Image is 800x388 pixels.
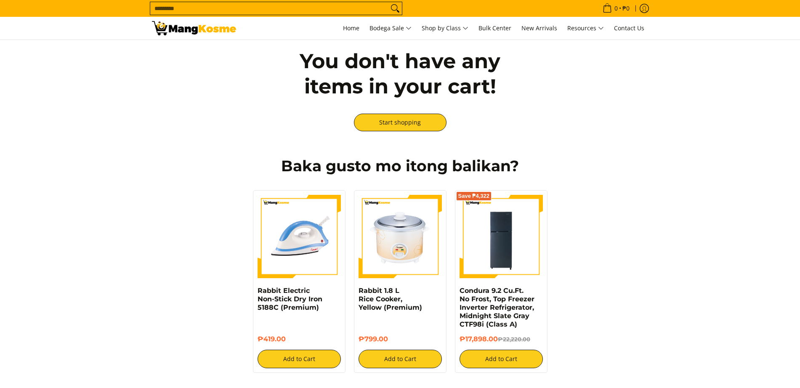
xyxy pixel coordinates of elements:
img: Condura 9.2 Cu.Ft. No Frost, Top Freezer Inverter Refrigerator, Midnight Slate Gray CTF98i (Class A) [460,195,543,278]
button: Add to Cart [359,350,442,368]
span: New Arrivals [521,24,557,32]
h6: ₱17,898.00 [460,335,543,343]
span: ₱0 [621,5,631,11]
a: Resources [563,17,608,40]
nav: Main Menu [245,17,649,40]
h2: Baka gusto mo itong balikan? [152,157,649,175]
span: Resources [567,23,604,34]
img: Your Shopping Cart | Mang Kosme [152,21,236,35]
h6: ₱799.00 [359,335,442,343]
a: Rabbit Electric Non-Stick Dry Iron 5188C (Premium) [258,287,322,311]
span: Bulk Center [478,24,511,32]
img: https://mangkosme.com/products/rabbit-electric-non-stick-dry-iron-5188c-class-a [258,195,341,278]
button: Search [388,2,402,15]
a: New Arrivals [517,17,561,40]
button: Add to Cart [460,350,543,368]
span: Home [343,24,359,32]
a: Shop by Class [417,17,473,40]
span: Save ₱4,322 [458,194,490,199]
span: Shop by Class [422,23,468,34]
del: ₱22,220.00 [498,336,530,343]
h6: ₱419.00 [258,335,341,343]
a: Contact Us [610,17,649,40]
span: Contact Us [614,24,644,32]
span: Bodega Sale [369,23,412,34]
a: Start shopping [354,114,447,131]
a: Bulk Center [474,17,516,40]
a: Home [339,17,364,40]
h2: You don't have any items in your cart! [278,48,522,99]
button: Add to Cart [258,350,341,368]
span: 0 [613,5,619,11]
a: Bodega Sale [365,17,416,40]
img: https://mangkosme.com/products/rabbit-1-8-l-rice-cooker-yellow-class-a [359,195,442,278]
a: Rabbit 1.8 L Rice Cooker, Yellow (Premium) [359,287,422,311]
span: • [600,4,632,13]
a: Condura 9.2 Cu.Ft. No Frost, Top Freezer Inverter Refrigerator, Midnight Slate Gray CTF98i (Class A) [460,287,534,328]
